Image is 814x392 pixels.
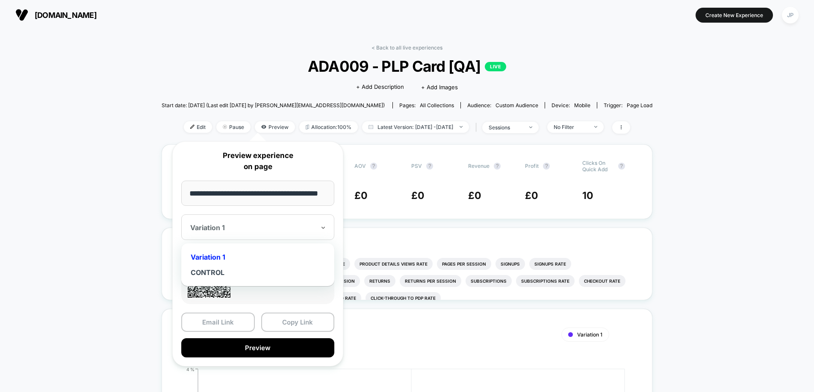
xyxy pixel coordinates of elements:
span: + Add Images [421,84,458,91]
li: Subscriptions Rate [516,275,575,287]
button: Copy Link [261,313,335,332]
span: [DOMAIN_NAME] [35,11,97,20]
li: Product Details Views Rate [354,258,433,270]
span: mobile [574,102,590,108]
button: ? [494,163,501,170]
button: Create New Experience [696,8,773,23]
img: end [529,126,532,128]
span: Page Load [627,102,652,108]
button: Email Link [181,313,255,332]
li: Pages Per Session [437,258,491,270]
img: calendar [369,125,373,129]
li: Checkout Rate [579,275,625,287]
button: [DOMAIN_NAME] [13,8,99,22]
span: £ [468,190,481,202]
span: £ [525,190,538,202]
span: Variation 1 [577,331,602,338]
li: Signups [495,258,525,270]
span: Allocation: 100% [299,121,358,133]
span: 0 [531,190,538,202]
span: 10 [582,190,593,202]
span: £ [354,190,368,202]
a: < Back to all live experiences [372,44,442,51]
span: + Add Description [356,83,404,91]
img: end [460,126,463,128]
div: sessions [489,124,523,131]
span: | [473,121,482,134]
span: Device: [545,102,597,108]
img: end [594,126,597,128]
li: Returns [364,275,395,287]
button: Preview [181,338,334,357]
span: 0 [475,190,481,202]
div: JP [782,7,799,23]
span: 0 [361,190,368,202]
p: Preview experience on page [181,150,334,172]
div: Trigger: [604,102,652,108]
div: No Filter [554,124,588,130]
span: 0 [418,190,425,202]
img: rebalance [306,125,309,129]
p: Would like to see more reports? [236,243,637,249]
span: Latest Version: [DATE] - [DATE] [362,121,469,133]
img: end [223,125,227,129]
button: ? [543,163,550,170]
li: Returns Per Session [400,275,461,287]
img: Visually logo [15,9,28,21]
button: ? [370,163,377,170]
span: Pause [216,121,251,133]
img: edit [190,125,195,129]
span: all collections [420,102,454,108]
span: PSV [411,163,422,169]
li: Click-through To Pdp Rate [366,292,441,304]
span: Revenue [468,163,490,169]
button: ? [618,163,625,170]
div: Variation 1 [186,249,330,265]
div: Pages: [399,102,454,108]
span: Profit [525,163,539,169]
span: Start date: [DATE] (Last edit [DATE] by [PERSON_NAME][EMAIL_ADDRESS][DOMAIN_NAME]) [162,102,385,108]
div: Audience: [467,102,538,108]
span: Clicks On Quick Add [582,160,614,173]
span: ADA009 - PLP Card [QA] [186,57,628,75]
li: Signups Rate [529,258,571,270]
li: Subscriptions [466,275,512,287]
span: £ [411,190,425,202]
div: CONTROL [186,265,330,280]
span: Preview [255,121,295,133]
span: Custom Audience [495,102,538,108]
button: JP [779,6,801,24]
span: Edit [184,121,212,133]
button: ? [426,163,433,170]
p: LIVE [485,62,506,71]
span: AOV [354,163,366,169]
